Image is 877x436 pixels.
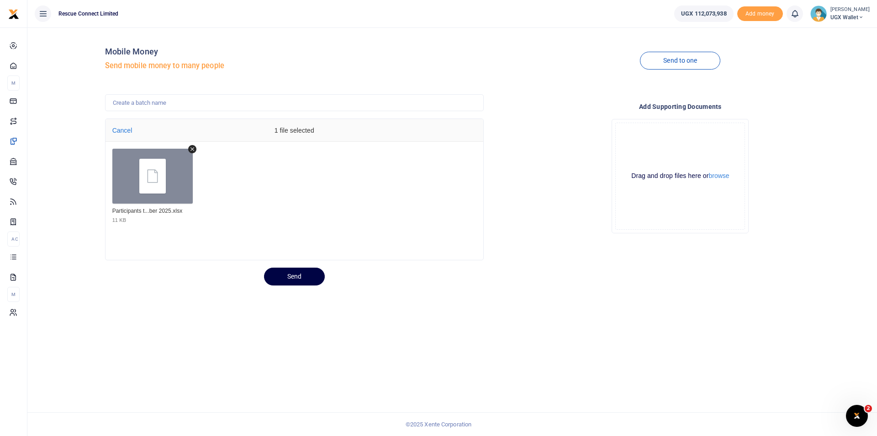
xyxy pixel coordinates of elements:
div: Participants travel refund-23rd September 2025.xlsx [112,208,191,215]
img: logo-small [8,9,19,20]
a: UGX 112,073,938 [674,5,734,22]
span: Rescue Connect Limited [55,10,122,18]
span: UGX Wallet [830,13,870,22]
span: UGX 112,073,938 [681,9,727,18]
button: Remove file [188,145,196,153]
span: Add money [737,6,783,22]
iframe: Intercom live chat [846,405,868,427]
h5: Send mobile money to many people [105,61,484,70]
button: Send [264,268,325,285]
li: Toup your wallet [737,6,783,22]
span: 2 [865,405,872,412]
li: Wallet ballance [671,5,737,22]
div: 11 KB [112,217,126,223]
button: Cancel [110,124,135,137]
li: Ac [7,231,20,247]
div: 1 file selected [226,119,363,142]
img: profile-user [810,5,827,22]
div: Drag and drop files here or [616,172,745,180]
a: logo-small logo-large logo-large [8,10,19,17]
a: Add money [737,10,783,16]
small: [PERSON_NAME] [830,6,870,14]
h4: Add supporting Documents [491,102,870,112]
li: M [7,75,20,91]
div: File Uploader [612,119,749,233]
button: browse [708,172,729,179]
li: M [7,287,20,302]
h4: Mobile Money [105,47,484,57]
div: File Uploader [105,118,484,260]
a: Send to one [640,52,720,70]
a: profile-user [PERSON_NAME] UGX Wallet [810,5,870,22]
input: Create a batch name [105,94,484,112]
